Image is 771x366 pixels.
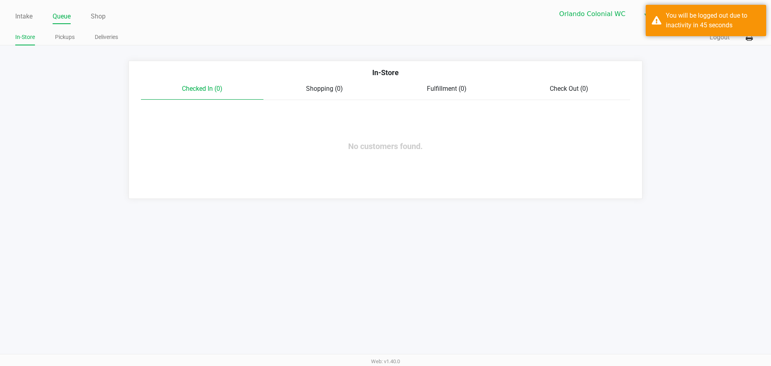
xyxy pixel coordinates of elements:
span: Check Out (0) [550,85,588,92]
span: Web: v1.40.0 [371,358,400,364]
a: Pickups [55,32,75,42]
span: In-Store [372,68,399,77]
a: Shop [91,11,106,22]
a: Intake [15,11,33,22]
button: Logout [710,33,730,42]
span: Fulfillment (0) [427,85,467,92]
span: Shopping (0) [306,85,343,92]
a: In-Store [15,32,35,42]
a: Deliveries [95,32,118,42]
span: Orlando Colonial WC [559,9,634,19]
div: You will be logged out due to inactivity in 45 seconds [666,11,760,30]
button: Select [639,4,654,23]
span: No customers found. [348,141,423,151]
a: Queue [53,11,71,22]
span: Checked In (0) [182,85,222,92]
